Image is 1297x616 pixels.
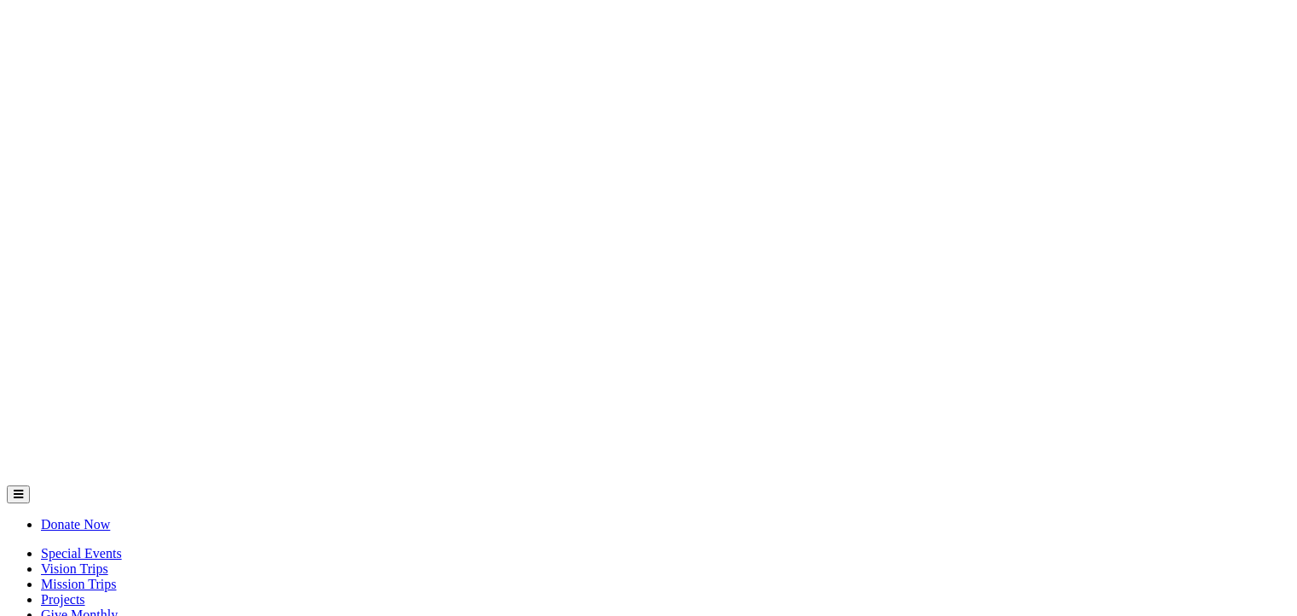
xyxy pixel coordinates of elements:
[41,592,85,607] a: Projects
[41,517,110,532] a: Donate Now
[7,7,1290,482] img: Builders International
[41,546,122,561] a: Special Events
[41,577,117,591] a: Mission Trips
[41,561,108,576] a: Vision Trips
